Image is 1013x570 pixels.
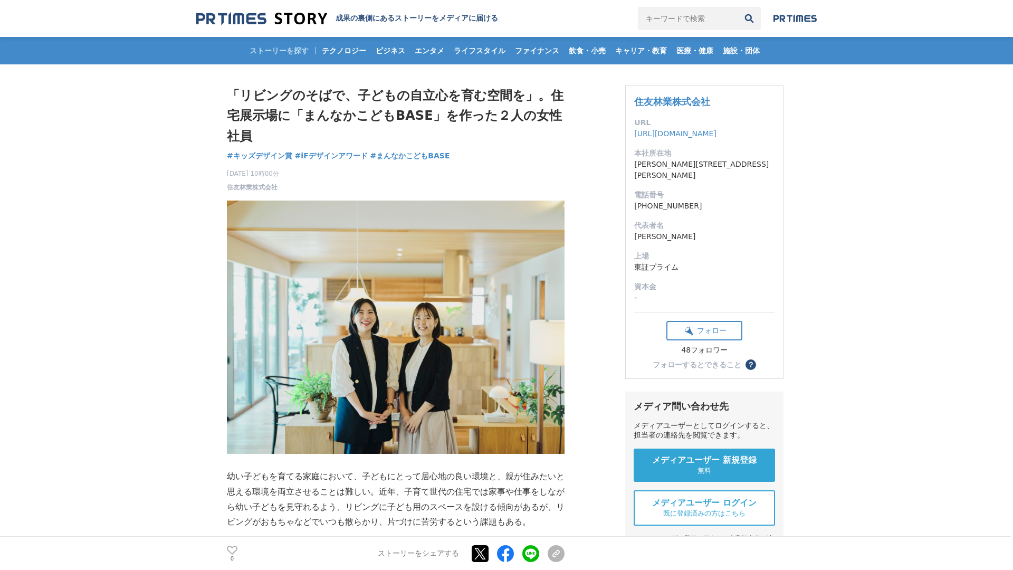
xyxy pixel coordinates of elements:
[634,159,775,181] dd: [PERSON_NAME][STREET_ADDRESS][PERSON_NAME]
[410,37,448,64] a: エンタメ
[227,201,565,454] img: thumbnail_b74e13d0-71d4-11f0-8cd6-75e66c4aab62.jpg
[227,151,292,160] span: #キッズデザイン賞
[666,346,742,355] div: 48フォロワー
[370,151,450,160] span: #まんなかこどもBASE
[638,7,738,30] input: キーワードで検索
[511,46,563,55] span: ファイナンス
[634,129,716,138] a: [URL][DOMAIN_NAME]
[318,46,370,55] span: テクノロジー
[634,231,775,242] dd: [PERSON_NAME]
[611,37,671,64] a: キャリア・教育
[611,46,671,55] span: キャリア・教育
[336,14,498,23] h2: 成果の裏側にあるストーリーをメディアに届ける
[511,37,563,64] a: ファイナンス
[666,321,742,340] button: フォロー
[738,7,761,30] button: 検索
[634,449,775,482] a: メディアユーザー 新規登録 無料
[410,46,448,55] span: エンタメ
[634,421,775,440] div: メディアユーザーとしてログインすると、担当者の連絡先を閲覧できます。
[652,498,757,509] span: メディアユーザー ログイン
[634,220,775,231] dt: 代表者名
[450,46,510,55] span: ライフスタイル
[196,12,327,26] img: 成果の裏側にあるストーリーをメディアに届ける
[565,37,610,64] a: 飲食・小売
[227,469,565,530] p: 幼い子どもを育てる家庭において、子どもにとって居心地の良い環境と、親が住みたいと思える環境を両立させることは難しい。近年、子育て世代の住宅では家事や仕事をしながら幼い子どもを見守れるよう、リビン...
[653,361,741,368] div: フォローするとできること
[634,490,775,526] a: メディアユーザー ログイン 既に登録済みの方はこちら
[378,549,459,558] p: ストーリーをシェアする
[227,169,279,178] span: [DATE] 10時00分
[634,400,775,413] div: メディア問い合わせ先
[227,150,292,161] a: #キッズデザイン賞
[634,201,775,212] dd: [PHONE_NUMBER]
[747,361,754,368] span: ？
[295,150,368,161] a: #iFデザインアワード
[746,359,756,370] button: ？
[634,281,775,292] dt: 資本金
[370,150,450,161] a: #まんなかこどもBASE
[634,251,775,262] dt: 上場
[634,148,775,159] dt: 本社所在地
[634,96,710,107] a: 住友林業株式会社
[196,12,498,26] a: 成果の裏側にあるストーリーをメディアに届ける 成果の裏側にあるストーリーをメディアに届ける
[634,262,775,273] dd: 東証プライム
[371,37,409,64] a: ビジネス
[634,189,775,201] dt: 電話番号
[663,509,746,518] span: 既に登録済みの方はこちら
[634,117,775,128] dt: URL
[227,85,565,146] h1: 「リビングのそばで、子どもの自立心を育む空間を」。住宅展示場に「まんなかこどもBASE」を作った２人の女性社員
[227,556,237,561] p: 0
[227,183,278,192] a: 住友林業株式会社
[371,46,409,55] span: ビジネス
[773,14,817,23] img: prtimes
[719,46,764,55] span: 施設・団体
[652,455,757,466] span: メディアユーザー 新規登録
[697,466,711,476] span: 無料
[295,151,368,160] span: #iFデザインアワード
[565,46,610,55] span: 飲食・小売
[634,292,775,303] dd: -
[719,37,764,64] a: 施設・団体
[450,37,510,64] a: ライフスタイル
[672,37,718,64] a: 医療・健康
[672,46,718,55] span: 医療・健康
[318,37,370,64] a: テクノロジー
